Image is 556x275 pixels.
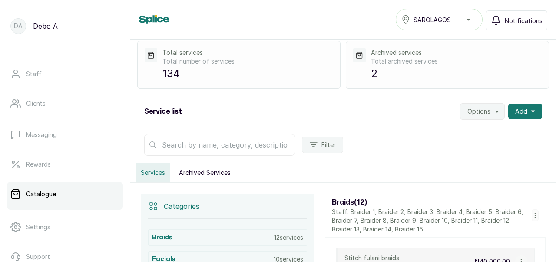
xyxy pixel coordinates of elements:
[144,106,182,117] h2: Service list
[136,163,170,182] button: Services
[26,223,50,231] p: Settings
[164,201,199,211] p: Categories
[26,131,57,139] p: Messaging
[332,197,532,208] h3: Braids ( 12 )
[7,62,123,86] a: Staff
[486,10,547,30] button: Notifications
[371,57,542,66] p: Total archived services
[152,233,172,242] h3: Braids
[26,252,50,261] p: Support
[7,182,123,206] a: Catalogue
[162,57,333,66] p: Total number of services
[14,22,23,30] p: DA
[321,141,336,149] span: Filter
[26,160,51,169] p: Rewards
[152,255,175,264] h3: Facials
[7,123,123,147] a: Messaging
[344,254,399,262] p: Stitch fulani braids
[505,16,543,25] span: Notifications
[515,107,527,116] span: Add
[26,190,56,198] p: Catalogue
[474,257,510,266] p: ₦40,000.00
[7,215,123,239] a: Settings
[162,48,333,57] p: Total services
[7,152,123,177] a: Rewards
[26,99,46,108] p: Clients
[344,254,399,269] div: Stitch fulani braids4 hour(s)
[274,255,303,264] p: 10 services
[174,163,236,182] button: Archived Services
[7,245,123,269] a: Support
[508,104,542,119] button: Add
[460,103,505,120] button: Options
[162,66,333,81] p: 134
[7,91,123,116] a: Clients
[26,70,42,78] p: Staff
[371,66,542,81] p: 2
[274,233,303,242] p: 12 services
[371,48,542,57] p: Archived services
[144,134,295,156] input: Search by name, category, description, price
[33,21,58,31] p: Debo A
[414,15,451,24] span: SAROLAGOS
[332,208,532,234] p: Staff: Braider 1, Braider 2, Braider 3, Braider 4, Braider 5, Braider 6, Braider 7, Braider 8, Br...
[467,107,490,116] span: Options
[302,137,343,153] button: Filter
[396,9,483,30] button: SAROLAGOS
